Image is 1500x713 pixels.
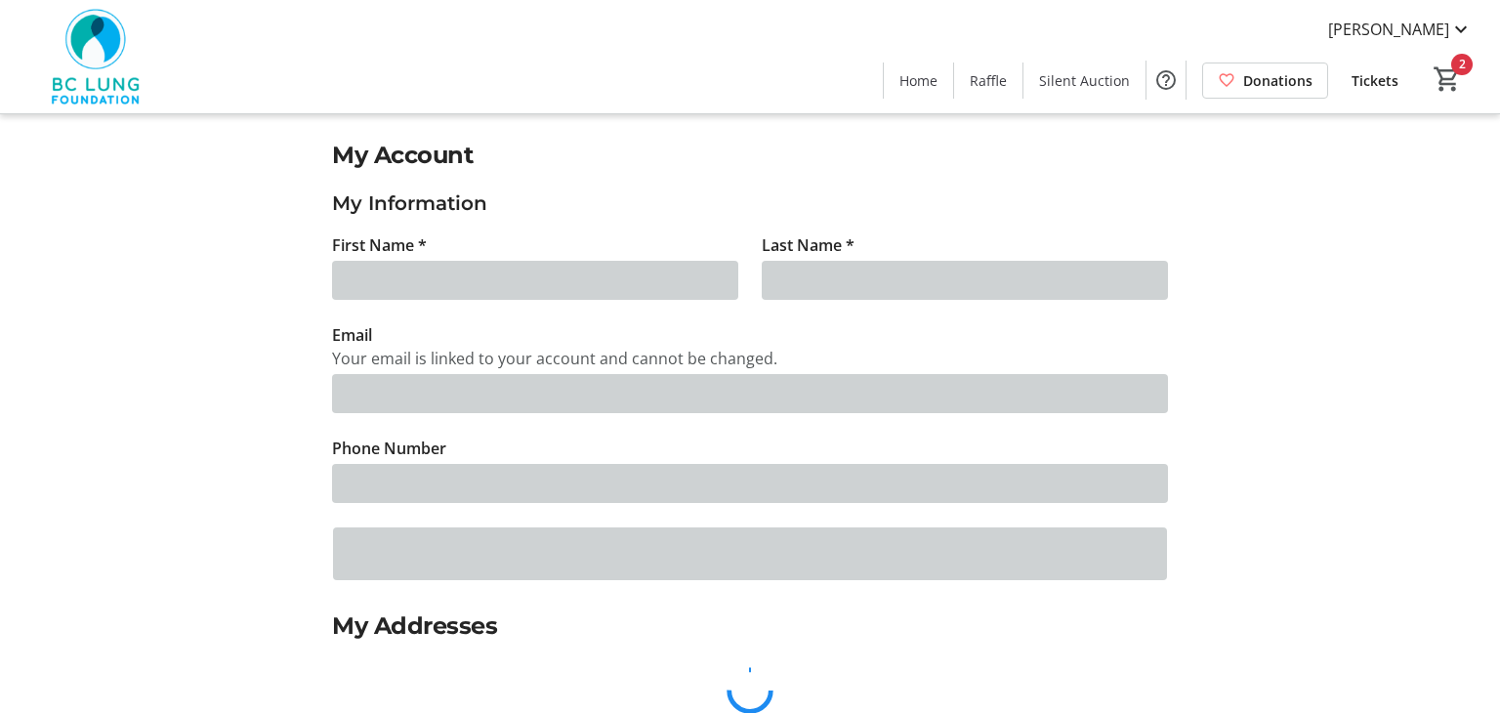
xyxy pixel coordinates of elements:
[954,63,1022,99] a: Raffle
[1146,61,1186,100] button: Help
[332,347,1168,370] div: Your email is linked to your account and cannot be changed.
[1336,63,1414,99] a: Tickets
[1352,70,1398,91] span: Tickets
[12,8,186,105] img: BC Lung Foundation's Logo
[899,70,937,91] span: Home
[1023,63,1146,99] a: Silent Auction
[1243,70,1312,91] span: Donations
[1430,62,1465,97] button: Cart
[970,70,1007,91] span: Raffle
[332,437,446,460] label: Phone Number
[332,608,1168,644] h2: My Addresses
[332,189,1168,218] h3: My Information
[332,233,427,257] label: First Name *
[332,323,372,347] label: Email
[1328,18,1449,41] span: [PERSON_NAME]
[1039,70,1130,91] span: Silent Auction
[1202,63,1328,99] a: Donations
[884,63,953,99] a: Home
[1312,14,1488,45] button: [PERSON_NAME]
[332,138,1168,173] h2: My Account
[762,233,854,257] label: Last Name *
